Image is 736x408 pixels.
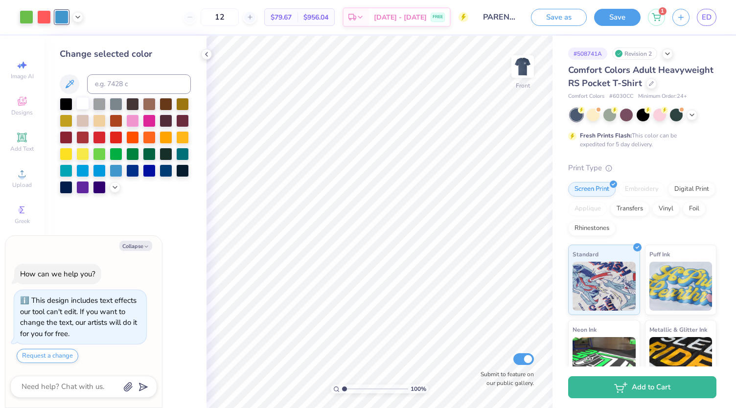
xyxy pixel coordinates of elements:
img: Neon Ink [573,337,636,386]
button: Save [594,9,641,26]
div: Digital Print [668,182,715,197]
button: Collapse [119,241,152,251]
span: Designs [11,109,33,116]
div: Rhinestones [568,221,616,236]
button: Save as [531,9,587,26]
div: Vinyl [652,202,680,216]
span: $79.67 [271,12,292,23]
span: Add Text [10,145,34,153]
button: Add to Cart [568,376,716,398]
span: Image AI [11,72,34,80]
div: This color can be expedited for 5 day delivery. [580,131,700,149]
span: $956.04 [303,12,328,23]
input: Untitled Design [476,7,524,27]
span: FREE [433,14,443,21]
input: – – [201,8,239,26]
div: Revision 2 [612,47,657,60]
span: 100 % [411,385,426,393]
strong: Fresh Prints Flash: [580,132,632,139]
input: e.g. 7428 c [87,74,191,94]
span: Upload [12,181,32,189]
span: Metallic & Glitter Ink [649,324,707,335]
div: Print Type [568,162,716,174]
div: # 508741A [568,47,607,60]
span: Greek [15,217,30,225]
label: Submit to feature on our public gallery. [475,370,534,387]
div: How can we help you? [20,269,95,279]
img: Front [513,57,532,76]
img: Metallic & Glitter Ink [649,337,713,386]
span: Neon Ink [573,324,597,335]
div: This design includes text effects our tool can't edit. If you want to change the text, our artist... [20,295,137,339]
div: Transfers [610,202,649,216]
div: Foil [683,202,706,216]
span: Minimum Order: 24 + [638,92,687,101]
span: ED [702,12,712,23]
span: Standard [573,249,598,259]
div: Screen Print [568,182,616,197]
img: Puff Ink [649,262,713,311]
div: Front [516,81,530,90]
button: Request a change [17,349,78,363]
span: # 6030CC [609,92,633,101]
a: ED [697,9,716,26]
span: 1 [659,7,667,15]
div: Applique [568,202,607,216]
span: Puff Ink [649,249,670,259]
img: Standard [573,262,636,311]
span: Comfort Colors [568,92,604,101]
div: Change selected color [60,47,191,61]
div: Embroidery [619,182,665,197]
span: [DATE] - [DATE] [374,12,427,23]
span: Comfort Colors Adult Heavyweight RS Pocket T-Shirt [568,64,713,89]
